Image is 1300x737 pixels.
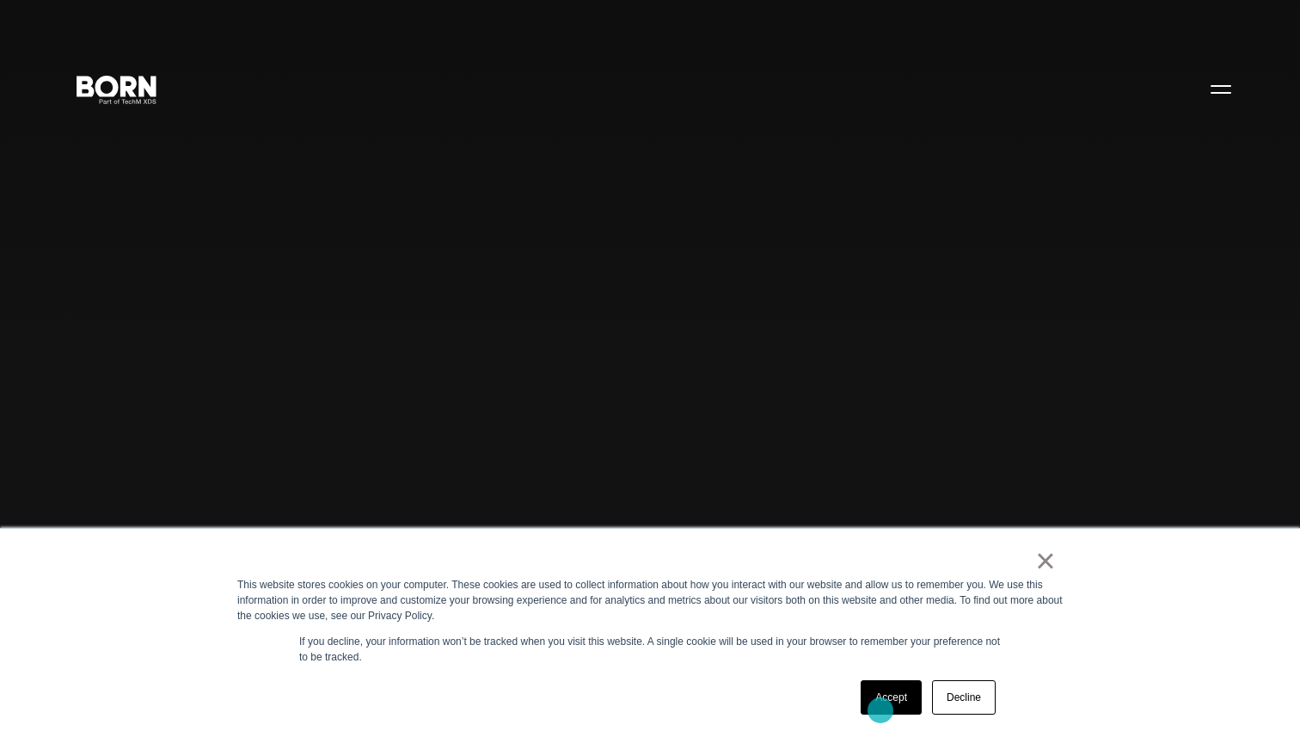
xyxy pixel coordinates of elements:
[1200,71,1242,107] button: Open
[237,577,1063,623] div: This website stores cookies on your computer. These cookies are used to collect information about...
[932,680,996,715] a: Decline
[299,634,1001,665] p: If you decline, your information won’t be tracked when you visit this website. A single cookie wi...
[1035,553,1056,568] a: ×
[861,680,922,715] a: Accept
